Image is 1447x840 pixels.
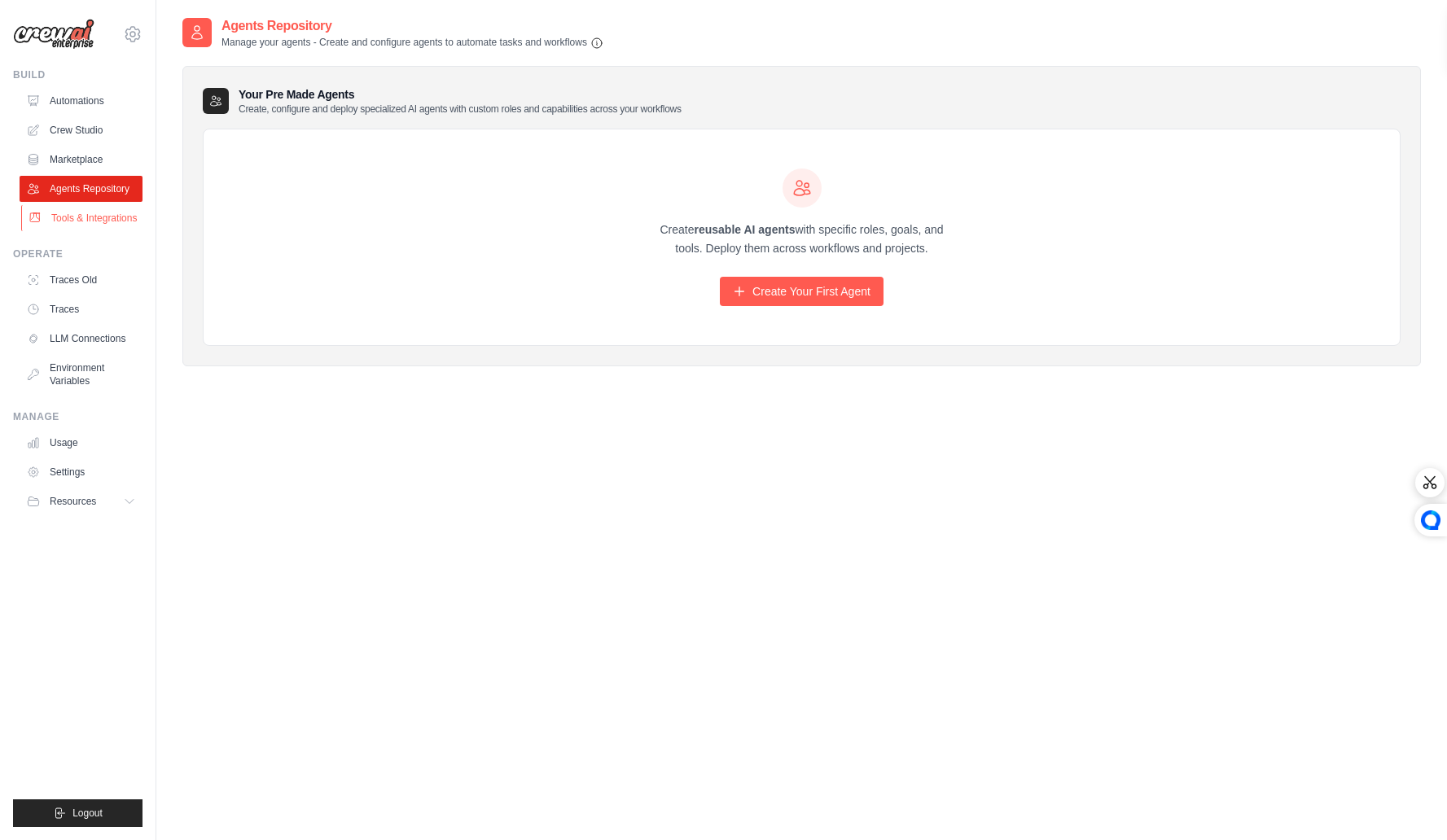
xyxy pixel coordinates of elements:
a: Traces Old [20,267,143,293]
a: Automations [20,88,143,114]
h2: Agents Repository [221,16,603,36]
a: LLM Connections [20,326,143,352]
span: Resources [50,495,96,508]
p: Create with specific roles, goals, and tools. Deploy them across workflows and projects. [646,221,958,258]
a: Crew Studio [20,117,143,143]
a: Traces [20,296,143,322]
a: Tools & Integrations [21,205,144,231]
a: Environment Variables [20,355,143,394]
button: Logout [13,799,143,827]
strong: reusable AI agents [694,223,795,236]
p: Manage your agents - Create and configure agents to automate tasks and workflows [221,36,603,50]
a: Create Your First Agent [720,277,884,306]
div: Manage [13,410,143,423]
a: Settings [20,459,143,485]
span: Logout [72,807,103,820]
div: Build [13,68,143,81]
h3: Your Pre Made Agents [239,86,682,116]
a: Usage [20,430,143,456]
a: Agents Repository [20,176,143,202]
img: Logo [13,19,94,50]
a: Marketplace [20,147,143,173]
button: Resources [20,488,143,514]
p: Create, configure and deploy specialized AI agents with custom roles and capabilities across your... [239,103,682,116]
div: Operate [13,247,143,260]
